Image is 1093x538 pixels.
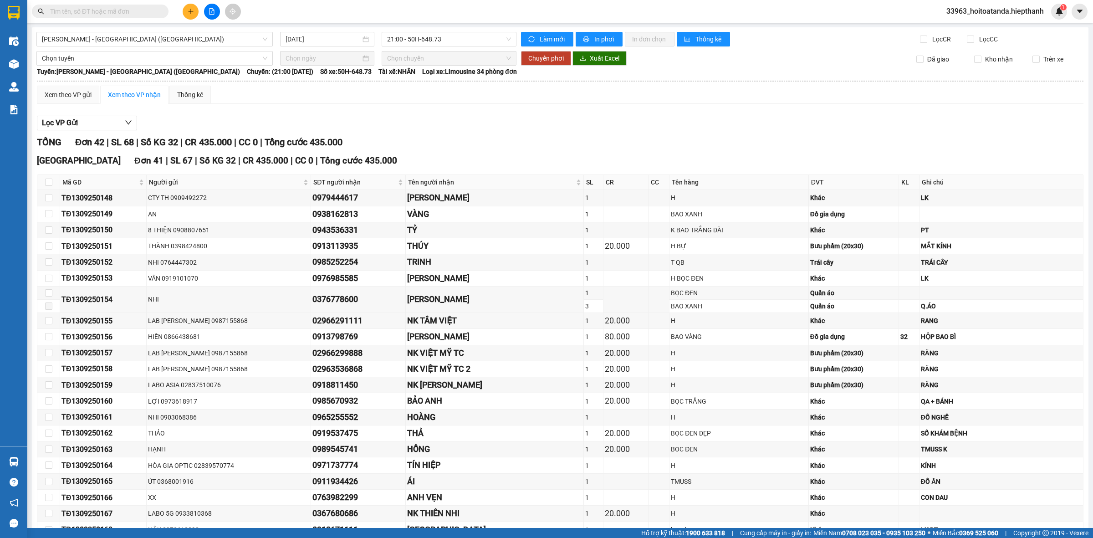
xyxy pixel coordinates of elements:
[320,67,372,77] span: Số xe: 50H-648.73
[406,287,583,313] td: NGỌC THẢO
[204,4,220,20] button: file-add
[312,293,404,306] div: 0376778600
[407,208,582,220] div: VÀNG
[60,345,147,361] td: TĐ1309250157
[809,175,899,190] th: ĐVT
[148,396,309,406] div: LỢI 0973618917
[312,459,404,471] div: 0971737774
[406,441,583,457] td: HỒNG
[585,461,602,471] div: 1
[61,192,145,204] div: TĐ1309250148
[585,257,602,267] div: 1
[921,193,1082,203] div: LK
[311,287,406,313] td: 0376778600
[810,225,897,235] div: Khác
[406,222,583,238] td: TỶ
[406,377,583,393] td: NK THANH QUANG
[671,288,807,298] div: BỌC ĐEN
[61,347,145,359] div: TĐ1309250157
[540,34,566,44] span: Làm mới
[295,155,313,166] span: CC 0
[286,34,361,44] input: 13/09/2025
[37,116,137,130] button: Lọc VP Gửi
[576,32,623,46] button: printerIn phơi
[291,155,293,166] span: |
[239,137,258,148] span: CC 0
[671,477,807,487] div: TMUSS
[407,272,582,285] div: [PERSON_NAME]
[107,137,109,148] span: |
[38,8,44,15] span: search
[406,345,583,361] td: NK VIỆT MỸ TC
[406,410,583,425] td: HOÀNG
[60,287,147,313] td: TĐ1309250154
[61,315,145,327] div: TĐ1309250155
[521,32,573,46] button: syncLàm mới
[921,444,1082,454] div: TMUSS K
[921,241,1082,251] div: MẮT KÍNH
[407,330,582,343] div: [PERSON_NAME]
[61,379,145,391] div: TĐ1309250159
[407,314,582,327] div: NK TÂM VIỆT
[585,412,602,422] div: 1
[42,32,267,46] span: Hồ Chí Minh - Tân Châu (Giường)
[671,332,807,342] div: BAO VÀNG
[60,238,147,254] td: TĐ1309250151
[585,273,602,283] div: 1
[810,209,897,219] div: Đồ gia dụng
[311,254,406,270] td: 0985252254
[671,193,807,203] div: H
[260,137,262,148] span: |
[671,273,807,283] div: H BỌC ĐEN
[188,8,194,15] span: plus
[407,256,582,268] div: TRINH
[312,330,404,343] div: 0913798769
[42,117,78,128] span: Lọc VP Gửi
[312,256,404,268] div: 0985252254
[311,238,406,254] td: 0913113935
[521,51,571,66] button: Chuyển phơi
[695,34,723,44] span: Thống kê
[61,272,145,284] div: TĐ1309250153
[312,224,404,236] div: 0943536331
[247,67,313,77] span: Chuyến: (21:00 [DATE])
[585,477,602,487] div: 1
[406,361,583,377] td: NK VIỆT MỸ TC 2
[312,314,404,327] div: 02966291111
[148,477,309,487] div: ÚT 0368001916
[605,379,647,391] div: 20.000
[585,444,602,454] div: 1
[311,329,406,345] td: 0913798769
[234,137,236,148] span: |
[921,225,1082,235] div: PT
[671,348,807,358] div: H
[406,474,583,490] td: ÁI
[585,241,602,251] div: 1
[62,177,137,187] span: Mã GD
[312,208,404,220] div: 0938162813
[185,137,232,148] span: CR 435.000
[183,4,199,20] button: plus
[924,54,953,64] span: Đã giao
[625,32,674,46] button: In đơn chọn
[1055,7,1063,15] img: icon-new-feature
[407,224,582,236] div: TỶ
[406,313,583,329] td: NK TÂM VIỆT
[921,396,1082,406] div: QA + BÁNH
[312,363,404,375] div: 02963536868
[605,363,647,375] div: 20.000
[921,316,1082,326] div: RANG
[312,427,404,440] div: 0919537475
[378,67,415,77] span: Tài xế: NHÂN
[311,345,406,361] td: 02966299888
[9,59,19,69] img: warehouse-icon
[677,32,730,46] button: bar-chartThống kê
[1072,4,1088,20] button: caret-down
[61,444,145,455] div: TĐ1309250163
[37,137,61,148] span: TỔNG
[60,457,147,473] td: TĐ1309250164
[810,193,897,203] div: Khác
[584,175,603,190] th: SL
[199,155,236,166] span: Số KG 32
[406,457,583,473] td: TÍN HIỆP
